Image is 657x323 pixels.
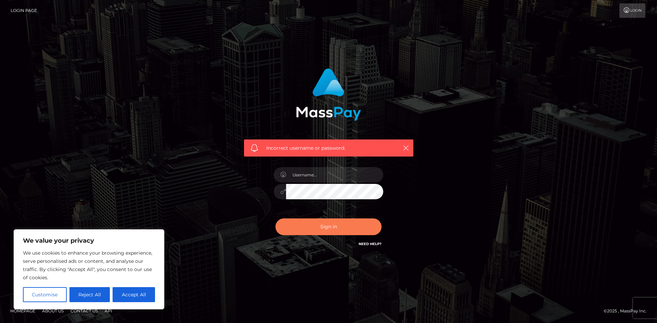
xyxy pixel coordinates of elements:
[8,306,38,316] a: Homepage
[14,229,164,309] div: We value your privacy
[39,306,66,316] a: About Us
[266,145,391,152] span: Incorrect username or password.
[23,249,155,282] p: We use cookies to enhance your browsing experience, serve personalised ads or content, and analys...
[23,237,155,245] p: We value your privacy
[275,218,382,235] button: Sign in
[68,306,101,316] a: Contact Us
[359,242,382,246] a: Need Help?
[296,68,361,121] img: MassPay Login
[113,287,155,302] button: Accept All
[619,3,645,18] a: Login
[604,307,652,315] div: © 2025 , MassPay Inc.
[11,3,37,18] a: Login Page
[286,167,383,183] input: Username...
[102,306,115,316] a: API
[69,287,110,302] button: Reject All
[23,287,67,302] button: Customise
